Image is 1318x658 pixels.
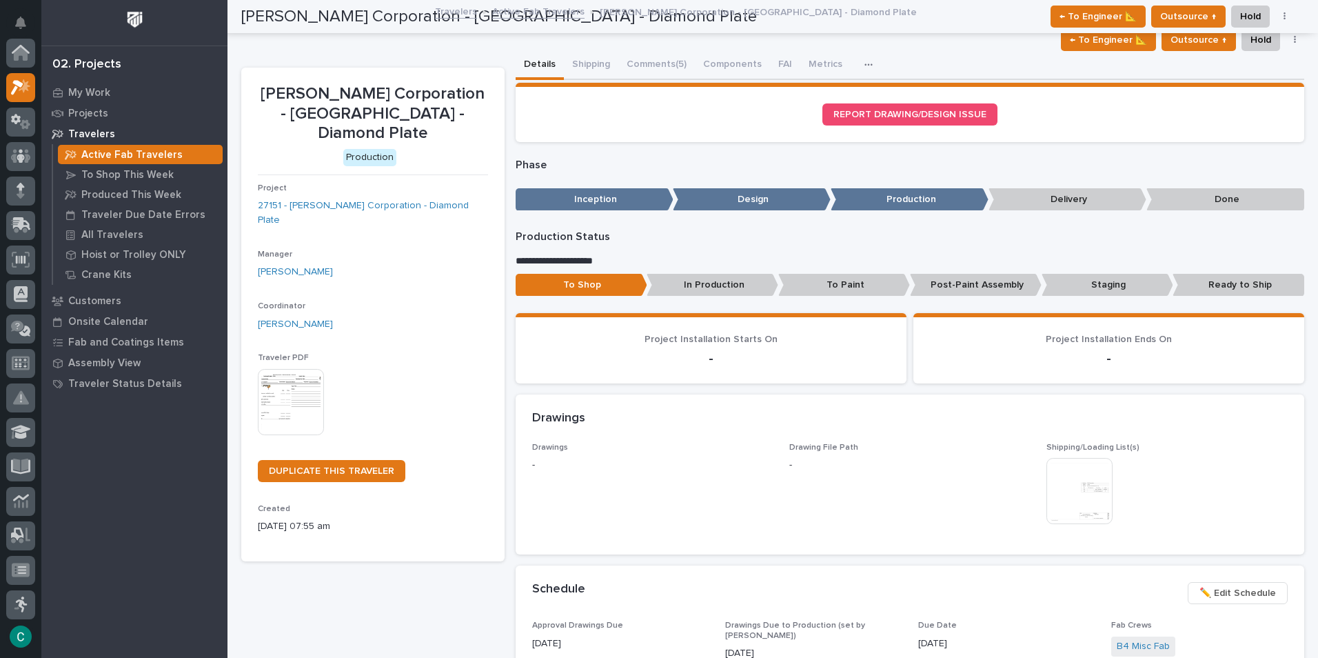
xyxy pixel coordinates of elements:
[532,637,709,651] p: [DATE]
[68,128,115,141] p: Travelers
[918,637,1095,651] p: [DATE]
[41,311,227,332] a: Onsite Calendar
[81,229,143,241] p: All Travelers
[532,458,773,472] p: -
[532,411,585,426] h2: Drawings
[41,82,227,103] a: My Work
[258,317,333,332] a: [PERSON_NAME]
[269,466,394,476] span: DUPLICATE THIS TRAVELER
[68,378,182,390] p: Traveler Status Details
[532,582,585,597] h2: Schedule
[53,165,227,184] a: To Shop This Week
[258,505,290,513] span: Created
[81,209,205,221] p: Traveler Due Date Errors
[532,350,890,367] p: -
[789,443,858,452] span: Drawing File Path
[600,3,917,19] p: [PERSON_NAME] Corporation - [GEOGRAPHIC_DATA] - Diamond Plate
[725,621,865,639] span: Drawings Due to Production (set by [PERSON_NAME])
[6,622,35,651] button: users-avatar
[41,290,227,311] a: Customers
[41,373,227,394] a: Traveler Status Details
[68,295,121,308] p: Customers
[1146,188,1304,211] p: Done
[910,274,1042,297] p: Post-Paint Assembly
[435,3,477,19] a: Travelers
[122,7,148,32] img: Workspace Logo
[988,188,1146,211] p: Delivery
[68,87,110,99] p: My Work
[645,335,778,344] span: Project Installation Starts On
[1173,274,1304,297] p: Ready to Ship
[831,188,988,211] p: Production
[258,184,287,192] span: Project
[1046,443,1139,452] span: Shipping/Loading List(s)
[343,149,396,166] div: Production
[1241,29,1280,51] button: Hold
[53,145,227,164] a: Active Fab Travelers
[81,269,132,281] p: Crane Kits
[1188,582,1288,604] button: ✏️ Edit Schedule
[41,103,227,123] a: Projects
[68,316,148,328] p: Onsite Calendar
[532,443,568,452] span: Drawings
[532,621,623,630] span: Approval Drawings Due
[41,352,227,373] a: Assembly View
[1061,29,1156,51] button: ← To Engineer 📐
[695,51,770,80] button: Components
[53,245,227,264] a: Hoist or Trolley ONLY
[1170,32,1227,48] span: Outsource ↑
[52,57,121,72] div: 02. Projects
[516,51,564,80] button: Details
[492,3,585,19] a: Active Fab Travelers
[516,159,1305,172] p: Phase
[1162,29,1236,51] button: Outsource ↑
[930,350,1288,367] p: -
[258,302,305,310] span: Coordinator
[918,621,957,630] span: Due Date
[822,103,997,126] a: REPORT DRAWING/DESIGN ISSUE
[1070,32,1147,48] span: ← To Engineer 📐
[81,169,174,181] p: To Shop This Week
[1250,32,1271,48] span: Hold
[770,51,800,80] button: FAI
[41,123,227,144] a: Travelers
[1042,274,1173,297] p: Staging
[673,188,831,211] p: Design
[258,519,488,534] p: [DATE] 07:55 am
[53,265,227,284] a: Crane Kits
[6,8,35,37] button: Notifications
[258,265,333,279] a: [PERSON_NAME]
[1046,335,1172,344] span: Project Installation Ends On
[81,189,181,201] p: Produced This Week
[53,225,227,244] a: All Travelers
[68,108,108,120] p: Projects
[81,149,183,161] p: Active Fab Travelers
[647,274,778,297] p: In Production
[41,332,227,352] a: Fab and Coatings Items
[1199,585,1276,601] span: ✏️ Edit Schedule
[516,188,673,211] p: Inception
[81,249,186,261] p: Hoist or Trolley ONLY
[53,185,227,204] a: Produced This Week
[258,460,405,482] a: DUPLICATE THIS TRAVELER
[833,110,986,119] span: REPORT DRAWING/DESIGN ISSUE
[564,51,618,80] button: Shipping
[68,337,184,349] p: Fab and Coatings Items
[1111,621,1152,630] span: Fab Crews
[516,274,647,297] p: To Shop
[800,51,851,80] button: Metrics
[778,274,910,297] p: To Paint
[258,84,488,143] p: [PERSON_NAME] Corporation - [GEOGRAPHIC_DATA] - Diamond Plate
[618,51,695,80] button: Comments (5)
[1117,639,1170,654] a: B4 Misc Fab
[258,199,488,228] a: 27151 - [PERSON_NAME] Corporation - Diamond Plate
[17,17,35,39] div: Notifications
[516,230,1305,243] p: Production Status
[258,354,309,362] span: Traveler PDF
[258,250,292,259] span: Manager
[53,205,227,224] a: Traveler Due Date Errors
[789,458,792,472] p: -
[68,357,141,370] p: Assembly View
